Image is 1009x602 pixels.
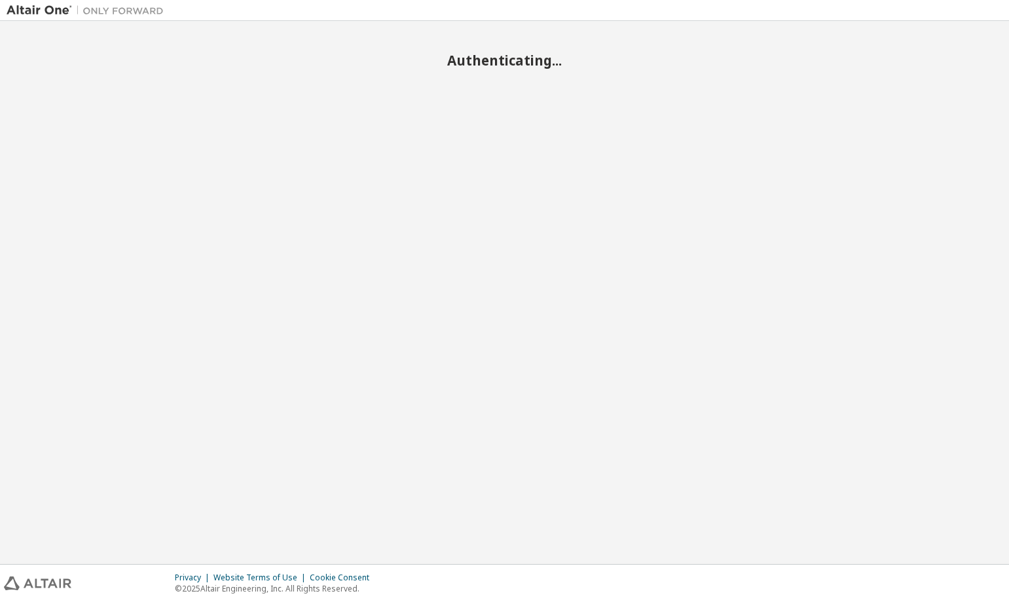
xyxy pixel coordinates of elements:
[175,583,377,594] p: © 2025 Altair Engineering, Inc. All Rights Reserved.
[7,52,1002,69] h2: Authenticating...
[310,573,377,583] div: Cookie Consent
[7,4,170,17] img: Altair One
[4,576,71,590] img: altair_logo.svg
[213,573,310,583] div: Website Terms of Use
[175,573,213,583] div: Privacy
